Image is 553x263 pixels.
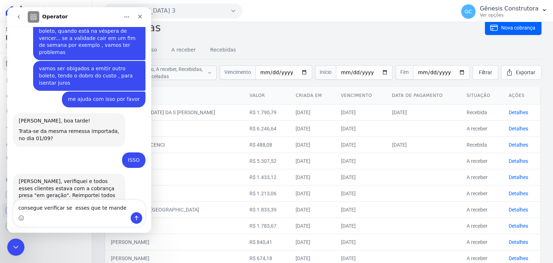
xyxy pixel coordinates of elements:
td: R$ 1.790,79 [244,104,290,120]
div: [PERSON_NAME], boa tarde! [12,110,112,117]
span: Situação: Em atraso, A receber, Recebidas, Canceladas [108,66,203,80]
td: Recebida [461,104,503,120]
a: Extrato [3,72,89,86]
td: [DATE] [335,185,386,201]
div: vamos ser obigados a emitir outro boleto, tendo o dobro do custo , para isentar juros [32,58,132,79]
td: R$ 840,41 [244,234,290,250]
div: [PERSON_NAME], boa tarde!Trata-se da mesma remessa importada, no dia 01/09? [6,106,118,139]
td: [PERSON_NAME] CENCI [105,137,244,153]
span: Saldo atual [6,26,77,33]
span: [DATE] 15:16 [6,43,77,49]
a: Troca de Arquivos [3,120,89,134]
div: [PERSON_NAME], verifiquei e todos esses clientes estava com a cobrança presa "em geração". Reimpo... [12,171,112,192]
td: [DATE] [290,104,335,120]
td: R$ 1.433,12 [244,169,290,185]
td: [DATE] [290,137,335,153]
td: [PERSON_NAME] [105,120,244,137]
button: Situação: Em atraso, A receber, Recebidas, Canceladas [104,66,217,80]
td: [PERSON_NAME] [105,218,244,234]
td: [DATE] [290,218,335,234]
a: Nova transferência [3,88,89,102]
th: Valor [244,87,290,104]
span: Filtrar [479,69,492,76]
p: Gênesis Construtora [480,5,539,12]
td: [DATE] [386,137,461,153]
iframe: Intercom live chat [7,239,24,256]
td: [DATE] [335,218,386,234]
div: Plataformas [6,176,86,184]
p: Ver opções [480,12,539,18]
button: GC Gênesis Construtora Ver opções [455,1,553,22]
td: [DATE] [335,234,386,250]
a: Recebíveis [3,187,89,202]
a: Cobranças [3,56,89,71]
div: ISSO [121,150,132,157]
td: [PERSON_NAME][DATE] DA S [PERSON_NAME] [105,104,244,120]
td: [DATE] [290,185,335,201]
a: Nova cobrança [485,21,541,35]
a: Detalhes [509,110,528,115]
a: Pagamentos [3,104,89,118]
a: Negativação [3,151,89,166]
th: Situação [461,87,503,104]
td: A receber [461,201,503,218]
td: [DATE] [335,153,386,169]
th: Data de pagamento [386,87,461,104]
span: Nova cobrança [501,24,535,31]
h2: Cobranças [104,19,485,36]
div: [PERSON_NAME], verifiquei e todos esses clientes estava com a cobrança presa "em geração". Reimpo... [6,166,118,231]
td: A receber [461,120,503,137]
span: Vencimento [220,65,255,80]
div: Gênesis diz… [6,54,138,84]
td: [PERSON_NAME] [105,185,244,201]
td: [PERSON_NAME] [105,169,244,185]
td: Recebida [461,137,503,153]
td: [PERSON_NAME] [GEOGRAPHIC_DATA] [105,201,244,218]
a: Filtrar [473,65,498,80]
td: [DATE] [290,169,335,185]
a: Exportar [501,65,541,80]
div: Adriane diz… [6,106,138,145]
td: [PERSON_NAME] [105,153,244,169]
td: [DATE] [290,120,335,137]
span: Exportar [516,69,535,76]
th: Cliente [105,87,244,104]
td: R$ 488,08 [244,137,290,153]
div: Gênesis diz… [6,84,138,106]
th: Criada em [290,87,335,104]
td: [DATE] [335,201,386,218]
td: [DATE] [290,153,335,169]
a: Detalhes [509,223,528,229]
a: Detalhes [509,191,528,196]
div: Trata-se da mesma remessa importada, no dia 01/09? [12,121,112,135]
button: Enviar uma mensagem [123,205,135,217]
a: Conta Hent Novidade [3,203,89,218]
iframe: Intercom live chat [7,7,151,233]
a: Detalhes [509,158,528,164]
textarea: Envie uma mensagem... [6,193,138,205]
td: [DATE] [290,201,335,218]
nav: Sidebar [6,56,86,233]
a: Detalhes [509,142,528,148]
a: Clientes [3,135,89,150]
td: R$ 1.213,06 [244,185,290,201]
td: A receber [461,185,503,201]
span: R$ 0,00 [6,33,77,43]
a: Detalhes [509,174,528,180]
div: ISSO [115,145,138,161]
td: [DATE] [290,234,335,250]
a: Detalhes [509,239,528,245]
a: Recebidas [209,41,238,60]
td: A receber [461,234,503,250]
td: [DATE] [386,104,461,120]
button: [GEOGRAPHIC_DATA] 3 [104,4,242,18]
div: me ajuda com isso por favor [55,84,138,100]
th: Ações [503,87,540,104]
span: Início [315,65,336,80]
td: [DATE] [335,120,386,137]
